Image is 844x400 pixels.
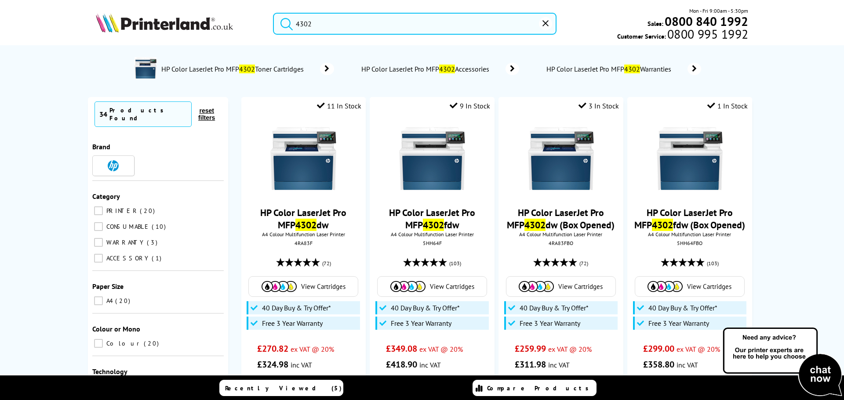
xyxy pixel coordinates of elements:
img: HP-4302fdw-Front-Main-Small.jpg [657,126,723,191]
button: reset filters [192,107,222,122]
span: £324.98 [257,359,288,370]
img: 4RA83F-deptimage.jpg [135,57,156,79]
span: ex VAT @ 20% [291,345,334,353]
span: A4 Colour Multifunction Laser Printer [632,231,747,238]
a: View Cartridges [640,281,740,292]
mark: 4302 [423,219,444,231]
span: 40 Day Buy & Try Offer* [262,303,331,312]
span: A4 Colour Multifunction Laser Printer [246,231,361,238]
span: 20 [140,207,157,215]
span: £358.80 [643,359,674,370]
a: Recently Viewed (5) [219,380,343,396]
img: Cartridges [648,281,683,292]
input: CONSUMABLE 10 [94,222,103,231]
input: Search [273,13,557,35]
span: Brand [92,142,110,151]
div: 1 In Stock [707,101,748,110]
div: 9 In Stock [450,101,490,110]
div: 3 In Stock [578,101,619,110]
span: A4 Colour Multifunction Laser Printer [503,231,618,238]
span: HP Color LaserJet Pro MFP Warranties [546,65,674,73]
span: (72) [322,255,331,272]
img: HP-4302fdw-Front-Main-Small.jpg [399,126,465,191]
span: A4 Colour Multifunction Laser Printer [374,231,490,238]
input: WARRANTY 3 [94,238,103,247]
span: 10 [152,223,168,231]
span: 20 [144,339,161,347]
span: 40 Day Buy & Try Offer* [391,303,460,312]
span: (103) [707,255,719,272]
a: Printerland Logo [96,13,262,34]
mark: 4302 [652,219,673,231]
img: Open Live Chat window [721,326,844,398]
span: Free 3 Year Warranty [391,319,451,328]
img: Cartridges [262,281,297,292]
div: Products Found [109,106,187,122]
span: ex VAT @ 20% [548,345,592,353]
span: 1 [152,254,164,262]
a: 0800 840 1992 [663,17,748,25]
img: Cartridges [519,281,554,292]
span: ACCESSORY [104,254,151,262]
span: (72) [579,255,588,272]
img: Cartridges [390,281,426,292]
img: HP-4302dw-Front-Main-Small.jpg [528,126,594,191]
span: HP Color LaserJet Pro MFP Accessories [360,65,492,73]
input: A4 20 [94,296,103,305]
span: Customer Service: [617,30,748,40]
div: 5HH64F [376,240,487,246]
span: £418.90 [386,359,417,370]
span: Recently Viewed (5) [225,384,342,392]
span: 3 [147,238,160,246]
span: £259.99 [515,343,546,354]
mark: 4302 [295,219,316,231]
span: Sales: [648,19,663,28]
span: Free 3 Year Warranty [520,319,580,328]
span: Category [92,192,120,201]
input: ACCESSORY 1 [94,254,103,263]
span: View Cartridges [301,282,346,291]
span: 40 Day Buy & Try Offer* [520,303,589,312]
a: View Cartridges [511,281,611,292]
span: ex VAT @ 20% [419,345,463,353]
a: HP Color LaserJet Pro MFP4302Warranties [546,63,701,75]
img: HP-4302dw-Front-Main-Small.jpg [270,126,336,191]
span: PRINTER [104,207,139,215]
span: Mon - Fri 9:00am - 5:30pm [689,7,748,15]
span: inc VAT [291,360,312,369]
span: ex VAT @ 20% [677,345,720,353]
a: HP Color LaserJet Pro MFP4302dw [260,206,346,231]
span: View Cartridges [558,282,603,291]
a: View Cartridges [253,281,353,292]
span: inc VAT [677,360,698,369]
span: 34 [99,110,107,119]
a: HP Color LaserJet Pro MFP4302dw (Box Opened) [507,206,615,231]
span: WARRANTY [104,238,146,246]
img: Printerland Logo [96,13,233,32]
span: Paper Size [92,282,124,291]
a: Compare Products [473,380,597,396]
mark: 4302 [439,65,455,73]
a: View Cartridges [382,281,482,292]
span: inc VAT [548,360,570,369]
span: 40 Day Buy & Try Offer* [648,303,717,312]
span: Colour or Mono [92,324,140,333]
span: 0800 995 1992 [666,30,748,38]
span: 20 [115,297,132,305]
a: HP Color LaserJet Pro MFP4302Toner Cartridges [161,57,334,81]
div: 4RA83F [248,240,359,246]
span: Technology [92,367,127,376]
input: Colour 20 [94,339,103,348]
a: HP Color LaserJet Pro MFP4302fdw (Box Opened) [634,206,745,231]
span: View Cartridges [687,282,731,291]
span: (103) [449,255,461,272]
span: A4 [104,297,114,305]
span: Free 3 Year Warranty [648,319,709,328]
span: £299.00 [643,343,674,354]
a: HP Color LaserJet Pro MFP4302Accessories [360,63,519,75]
div: 4RA83FBO [505,240,616,246]
span: Compare Products [487,384,593,392]
span: £270.82 [257,343,288,354]
span: View Cartridges [430,282,474,291]
span: HP Color LaserJet Pro MFP Toner Cartridges [161,65,307,73]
